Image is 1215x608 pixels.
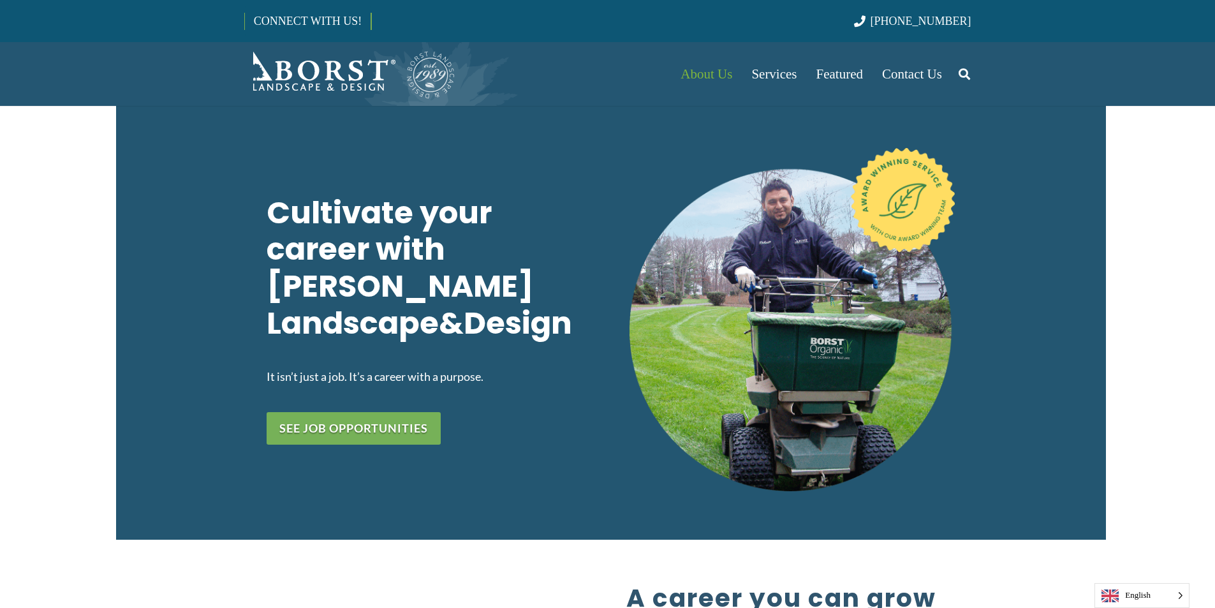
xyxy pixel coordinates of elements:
[816,66,863,82] span: Featured
[1094,583,1189,608] aside: Language selected: English
[882,66,942,82] span: Contact Us
[751,66,797,82] span: Services
[267,195,592,348] h1: Cultivate your career with [PERSON_NAME] Landscape Design
[742,42,806,106] a: Services
[681,66,732,82] span: About Us
[952,58,977,90] a: Search
[267,367,592,386] p: It isn’t just a job. It’s a career with a purpose.
[854,15,971,27] a: [PHONE_NUMBER]
[267,412,441,445] a: See job opportunities
[439,302,464,345] span: &
[871,15,971,27] span: [PHONE_NUMBER]
[245,6,371,36] a: CONNECT WITH US!
[873,42,952,106] a: Contact Us
[630,148,955,491] img: Landscape technician operating a Borst Organic spreader on a well-maintained lawn, showcasing awa...
[807,42,873,106] a: Featured
[244,48,456,100] a: Borst-Logo
[1095,584,1189,607] span: English
[671,42,742,106] a: About Us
